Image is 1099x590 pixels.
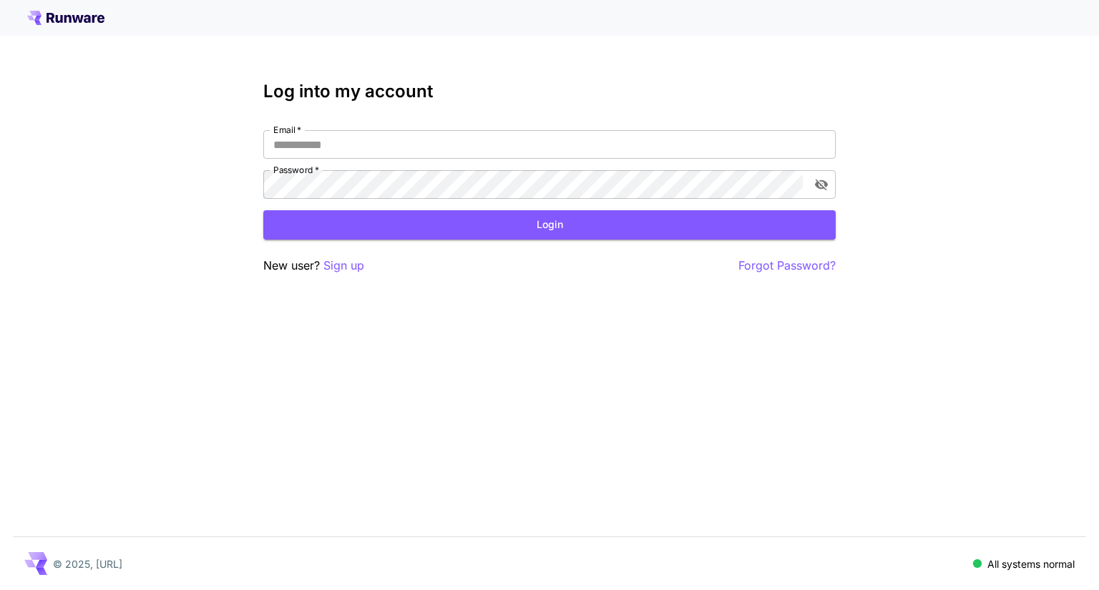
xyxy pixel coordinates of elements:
button: toggle password visibility [809,172,834,197]
label: Password [273,164,319,176]
button: Forgot Password? [738,257,836,275]
button: Sign up [323,257,364,275]
p: © 2025, [URL] [53,556,122,571]
h3: Log into my account [263,82,836,102]
button: Login [263,210,836,240]
label: Email [273,124,301,136]
p: All systems normal [987,556,1075,571]
p: New user? [263,257,364,275]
